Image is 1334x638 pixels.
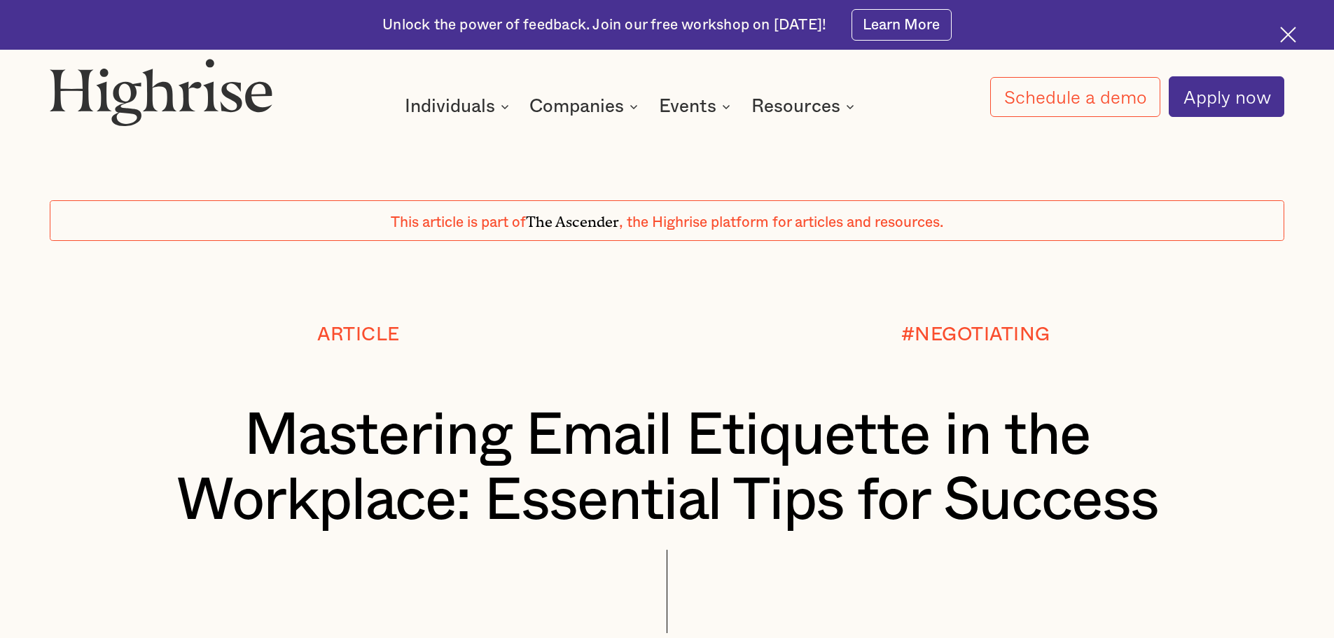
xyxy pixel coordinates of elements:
img: Highrise logo [50,58,272,125]
a: Apply now [1169,76,1284,117]
a: Learn More [852,9,952,41]
div: Events [659,98,716,115]
a: Schedule a demo [990,77,1161,117]
h1: Mastering Email Etiquette in the Workplace: Essential Tips for Success [102,403,1233,534]
span: , the Highrise platform for articles and resources. [619,215,943,230]
div: Companies [529,98,624,115]
img: Cross icon [1280,27,1296,43]
div: Individuals [405,98,513,115]
div: Companies [529,98,642,115]
div: #NEGOTIATING [901,324,1050,345]
div: Resources [751,98,859,115]
span: This article is part of [391,215,526,230]
div: Events [659,98,735,115]
div: Resources [751,98,840,115]
span: The Ascender [526,209,619,227]
div: Unlock the power of feedback. Join our free workshop on [DATE]! [382,15,826,35]
div: Article [317,324,400,345]
div: Individuals [405,98,495,115]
